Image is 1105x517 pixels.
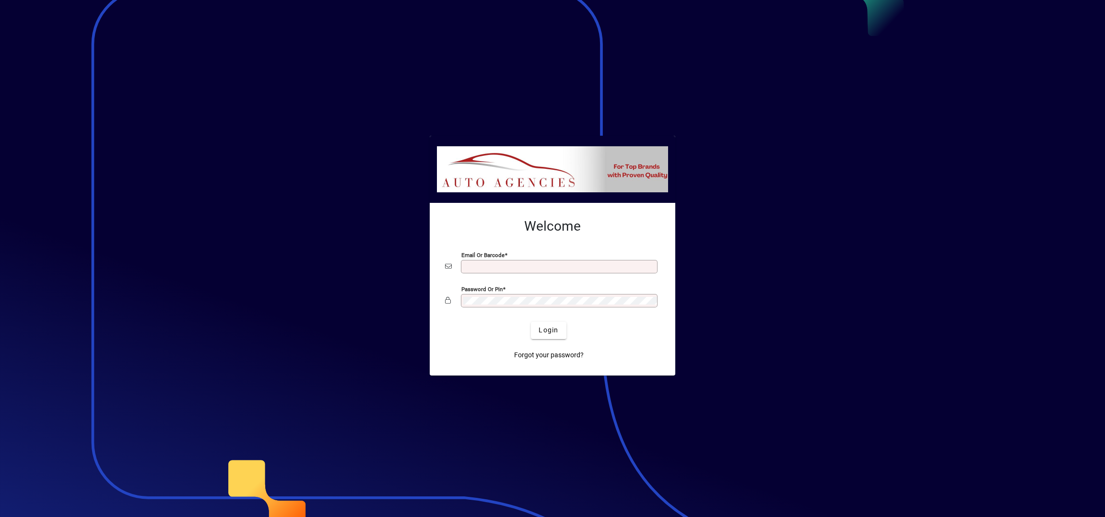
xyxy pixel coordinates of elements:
mat-label: Email or Barcode [461,251,505,258]
a: Forgot your password? [510,347,588,364]
mat-label: Password or Pin [461,285,503,292]
h2: Welcome [445,218,660,235]
span: Forgot your password? [514,350,584,360]
button: Login [531,322,566,339]
span: Login [539,325,558,335]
